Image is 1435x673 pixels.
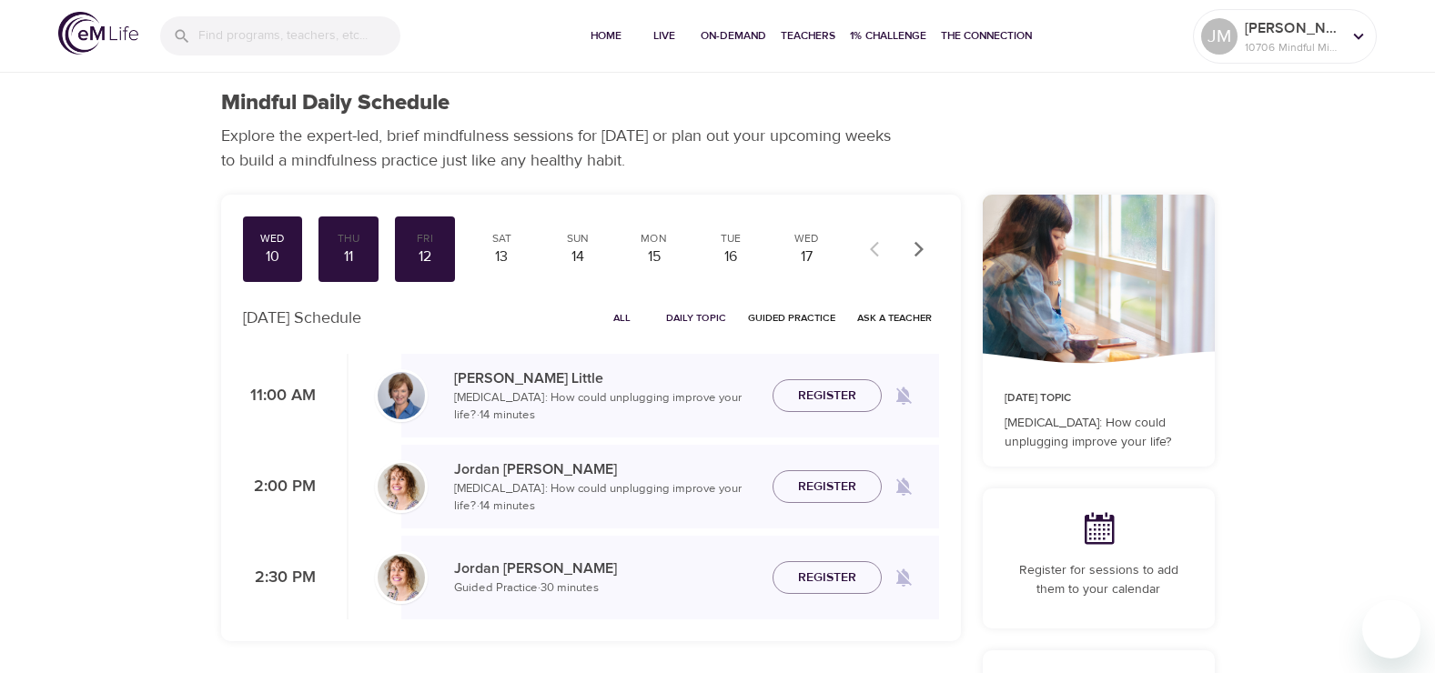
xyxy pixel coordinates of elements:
[708,231,753,246] div: Tue
[479,231,524,246] div: Sat
[243,475,316,499] p: 2:00 PM
[593,304,652,332] button: All
[479,246,524,267] div: 13
[941,26,1032,45] span: The Connection
[773,561,882,595] button: Register
[58,12,138,55] img: logo
[402,246,448,267] div: 12
[781,26,835,45] span: Teachers
[378,463,425,510] img: Jordan-Whitehead.jpg
[378,554,425,601] img: Jordan-Whitehead.jpg
[454,367,758,389] p: [PERSON_NAME] Little
[784,231,830,246] div: Wed
[798,476,856,498] span: Register
[1245,39,1341,55] p: 10706 Mindful Minutes
[555,231,601,246] div: Sun
[221,124,904,173] p: Explore the expert-led, brief mindfulness sessions for [DATE] or plan out your upcoming weeks to ...
[243,566,316,590] p: 2:30 PM
[454,458,758,480] p: Jordan [PERSON_NAME]
[243,384,316,408] p: 11:00 AM
[454,557,758,579] p: Jordan [PERSON_NAME]
[1201,18,1238,55] div: JM
[632,246,677,267] div: 15
[882,556,925,599] span: Remind me when a class goes live every Wednesday at 2:30 PM
[378,372,425,419] img: Kerry_Little_Headshot_min.jpg
[882,465,925,508] span: Remind me when a class goes live every Wednesday at 2:00 PM
[221,90,450,116] h1: Mindful Daily Schedule
[773,379,882,413] button: Register
[454,579,758,598] p: Guided Practice · 30 minutes
[642,26,686,45] span: Live
[601,309,644,326] span: All
[748,309,835,326] span: Guided Practice
[798,567,856,589] span: Register
[708,246,753,267] div: 16
[555,246,601,267] div: 14
[1362,600,1420,658] iframe: Button to launch messaging window
[454,389,758,425] p: [MEDICAL_DATA]: How could unplugging improve your life? · 14 minutes
[850,26,926,45] span: 1% Challenge
[784,246,830,267] div: 17
[198,16,400,55] input: Find programs, teachers, etc...
[243,306,361,330] p: [DATE] Schedule
[326,246,371,267] div: 11
[798,385,856,407] span: Register
[454,480,758,516] p: [MEDICAL_DATA]: How could unplugging improve your life? · 14 minutes
[850,304,939,332] button: Ask a Teacher
[666,309,726,326] span: Daily Topic
[1005,414,1193,452] p: [MEDICAL_DATA]: How could unplugging improve your life?
[326,231,371,246] div: Thu
[882,374,925,417] span: Remind me when a class goes live every Wednesday at 11:00 AM
[632,231,677,246] div: Mon
[773,470,882,504] button: Register
[1245,17,1341,39] p: [PERSON_NAME]
[701,26,766,45] span: On-Demand
[659,304,733,332] button: Daily Topic
[250,231,296,246] div: Wed
[402,231,448,246] div: Fri
[741,304,843,332] button: Guided Practice
[584,26,628,45] span: Home
[250,246,296,267] div: 10
[857,309,932,326] span: Ask a Teacher
[1005,561,1193,599] p: Register for sessions to add them to your calendar
[1005,390,1193,407] p: [DATE] Topic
